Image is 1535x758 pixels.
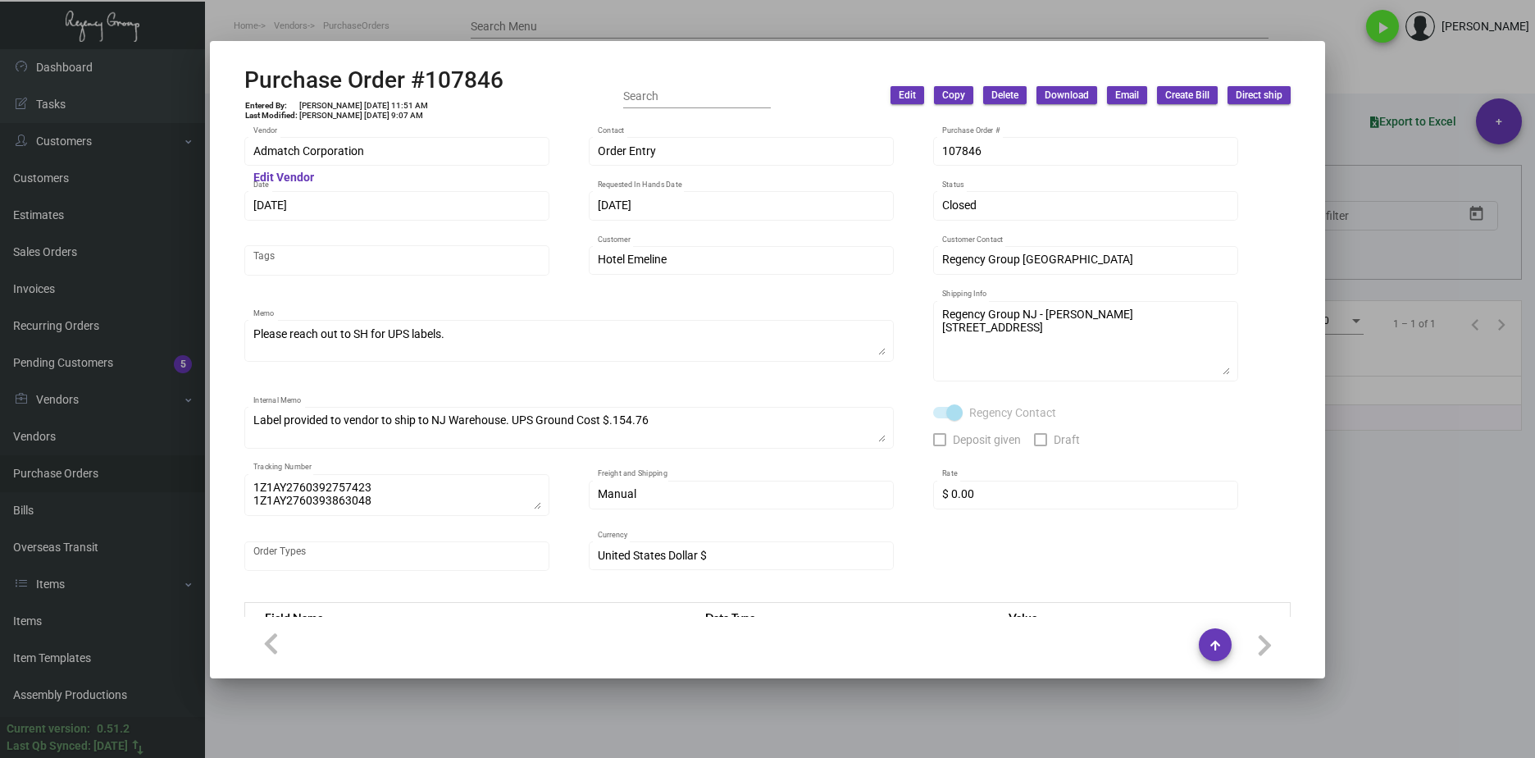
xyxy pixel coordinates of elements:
span: Edit [899,89,916,103]
div: Last Qb Synced: [DATE] [7,737,128,755]
td: [PERSON_NAME] [DATE] 9:07 AM [298,111,429,121]
span: Create Bill [1165,89,1209,103]
th: Data Type [689,603,992,632]
h2: Purchase Order #107846 [244,66,503,94]
td: Last Modified: [244,111,298,121]
span: Manual [598,487,636,500]
mat-hint: Edit Vendor [253,171,314,185]
span: Draft [1054,430,1080,450]
th: Field Name [245,603,690,632]
span: Email [1115,89,1139,103]
button: Copy [934,86,973,104]
button: Direct ship [1228,86,1291,104]
span: Download [1045,89,1089,103]
button: Delete [983,86,1027,104]
span: Delete [991,89,1018,103]
div: Current version: [7,720,90,737]
button: Edit [890,86,924,104]
th: Value [992,603,1290,632]
div: 0.51.2 [97,720,130,737]
td: [PERSON_NAME] [DATE] 11:51 AM [298,101,429,111]
span: Copy [942,89,965,103]
span: Closed [942,199,977,212]
span: Direct ship [1236,89,1282,103]
button: Download [1036,86,1097,104]
span: Regency Contact [969,403,1056,422]
td: Entered By: [244,101,298,111]
button: Create Bill [1157,86,1218,104]
button: Email [1107,86,1147,104]
span: Deposit given [953,430,1021,450]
